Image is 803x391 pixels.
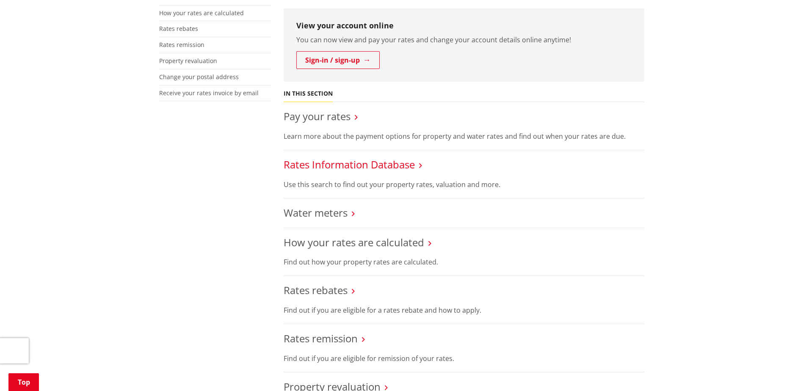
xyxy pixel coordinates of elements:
a: How your rates are calculated [159,9,244,17]
p: Learn more about the payment options for property and water rates and find out when your rates ar... [284,131,644,141]
a: Rates remission [284,331,358,345]
p: Find out if you are eligible for remission of your rates. [284,353,644,363]
h3: View your account online [296,21,632,30]
a: Property revaluation [159,57,217,65]
p: You can now view and pay your rates and change your account details online anytime! [296,35,632,45]
p: Find out how your property rates are calculated. [284,257,644,267]
a: Water meters [284,206,348,220]
iframe: Messenger Launcher [764,355,795,386]
p: Use this search to find out your property rates, valuation and more. [284,179,644,190]
a: Rates remission [159,41,204,49]
a: Sign-in / sign-up [296,51,380,69]
a: Rates rebates [284,283,348,297]
a: Receive your rates invoice by email [159,89,259,97]
p: Find out if you are eligible for a rates rebate and how to apply. [284,305,644,315]
a: Pay your rates [284,109,350,123]
h5: In this section [284,90,333,97]
a: How your rates are calculated [284,235,424,249]
a: Top [8,373,39,391]
a: Rates Information Database [284,157,415,171]
a: Rates rebates [159,25,198,33]
a: Change your postal address [159,73,239,81]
